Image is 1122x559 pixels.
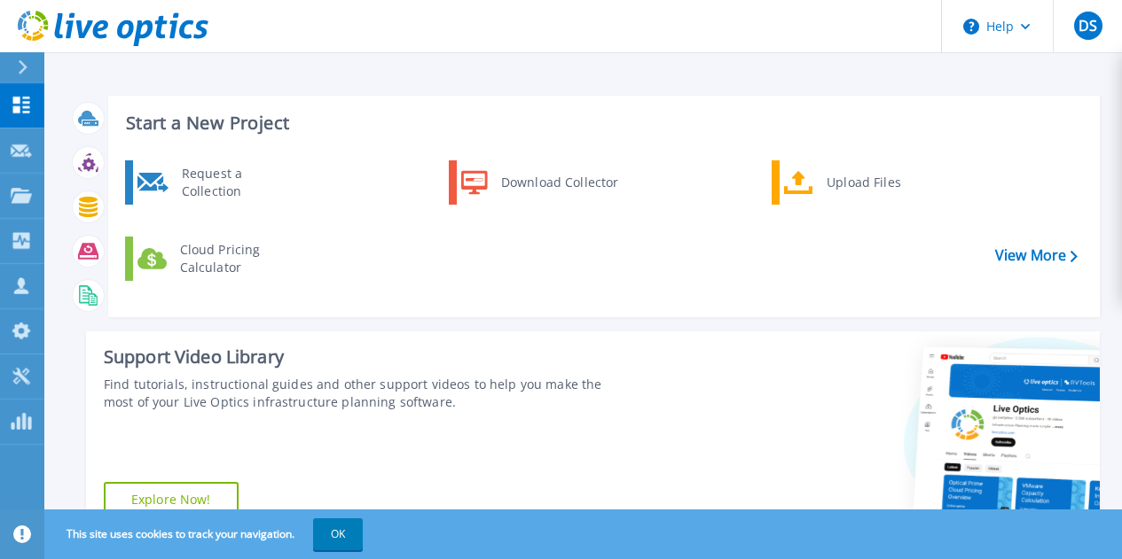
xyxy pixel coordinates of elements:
a: Download Collector [449,160,631,205]
a: Explore Now! [104,482,239,517]
a: View More [995,247,1078,264]
a: Upload Files [772,160,953,205]
span: DS [1079,19,1097,33]
h3: Start a New Project [126,113,1077,133]
div: Find tutorials, instructional guides and other support videos to help you make the most of your L... [104,376,631,411]
div: Request a Collection [173,165,302,200]
div: Cloud Pricing Calculator [171,241,302,276]
div: Download Collector [492,165,626,200]
button: OK [313,518,363,550]
div: Support Video Library [104,345,631,369]
a: Cloud Pricing Calculator [125,237,307,281]
span: This site uses cookies to track your navigation. [49,518,363,550]
a: Request a Collection [125,160,307,205]
div: Upload Files [818,165,949,200]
